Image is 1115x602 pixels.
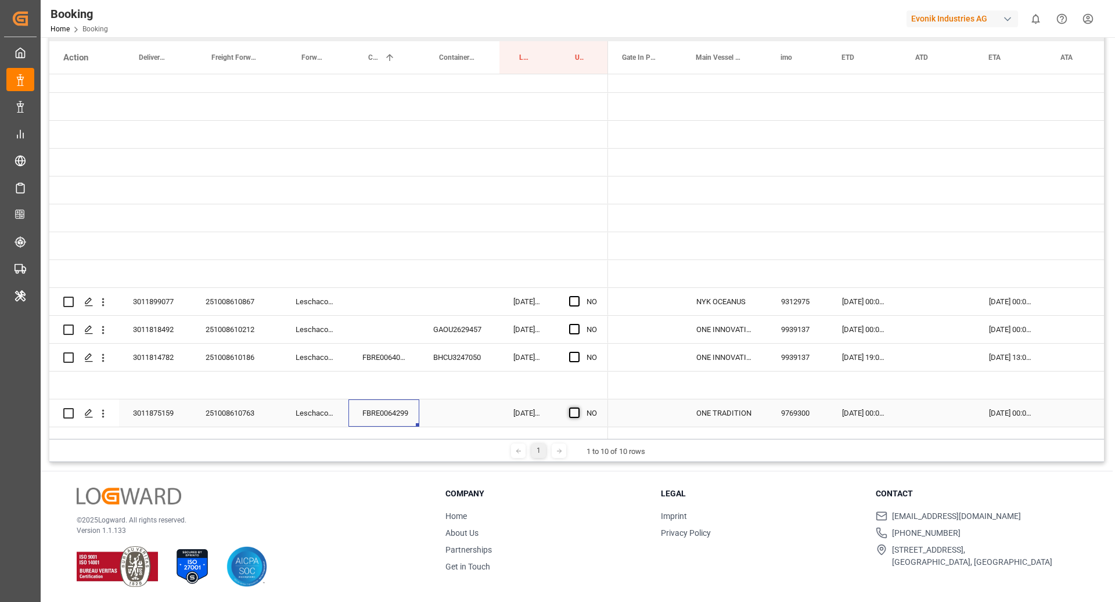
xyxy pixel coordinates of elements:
[587,344,597,371] div: NO
[49,149,608,176] div: Press SPACE to select this row.
[975,316,1047,343] div: [DATE] 00:00:00
[696,53,742,62] span: Main Vessel and Vessel Imo
[439,53,475,62] span: Container No.
[301,53,324,62] span: Forwarder Name
[988,53,1001,62] span: ETA
[828,344,902,371] div: [DATE] 19:00:00
[892,527,961,539] span: [PHONE_NUMBER]
[767,288,828,315] div: 9312975
[77,546,158,587] img: ISO 9001 & ISO 14001 Certification
[975,288,1047,315] div: [DATE] 00:00:00
[119,316,192,343] div: 3011818492
[975,344,1047,371] div: [DATE] 13:00:00
[661,511,687,521] a: Imprint
[419,316,499,343] div: GAOU2629457
[1060,53,1073,62] span: ATA
[192,399,282,427] div: 251008610763
[682,344,767,371] div: ONE INNOVATION
[767,344,828,371] div: 9939137
[192,316,282,343] div: 251008610212
[531,444,546,458] div: 1
[49,344,608,372] div: Press SPACE to select this row.
[828,316,902,343] div: [DATE] 00:00:00
[892,510,1021,522] span: [EMAIL_ADDRESS][DOMAIN_NAME]
[172,546,213,587] img: ISO 27001 Certification
[499,288,555,315] div: [DATE] 05:13:41
[828,399,902,427] div: [DATE] 00:00:00
[828,288,902,315] div: [DATE] 00:00:00
[892,544,1052,568] span: [STREET_ADDRESS], [GEOGRAPHIC_DATA], [GEOGRAPHIC_DATA]
[49,121,608,149] div: Press SPACE to select this row.
[682,399,767,427] div: ONE TRADITION
[915,53,928,62] span: ATD
[226,546,267,587] img: AICPA SOC
[49,316,608,344] div: Press SPACE to select this row.
[445,528,479,538] a: About Us
[49,204,608,232] div: Press SPACE to select this row.
[211,53,257,62] span: Freight Forwarder's Reference No.
[767,316,828,343] div: 9939137
[445,545,492,554] a: Partnerships
[1049,6,1075,32] button: Help Center
[282,344,348,371] div: Leschaco Bremen
[49,399,608,427] div: Press SPACE to select this row.
[119,288,192,315] div: 3011899077
[682,288,767,315] div: NYK OCEANUS
[975,399,1047,427] div: [DATE] 00:00:00
[51,25,70,33] a: Home
[192,344,282,371] div: 251008610186
[445,511,467,521] a: Home
[519,53,531,62] span: Last Opened Date
[282,288,348,315] div: Leschaco Bremen
[49,260,608,288] div: Press SPACE to select this row.
[119,399,192,427] div: 3011875159
[587,316,597,343] div: NO
[348,344,419,371] div: FBRE0064067
[368,53,380,62] span: Carrier Booking No.
[49,93,608,121] div: Press SPACE to select this row.
[445,562,490,571] a: Get in Touch
[1023,6,1049,32] button: show 0 new notifications
[587,400,597,427] div: NO
[767,399,828,427] div: 9769300
[661,528,711,538] a: Privacy Policy
[682,316,767,343] div: ONE INNOVATION
[63,52,88,63] div: Action
[77,525,416,536] p: Version 1.1.133
[49,65,608,93] div: Press SPACE to select this row.
[419,344,499,371] div: BHCU3247050
[192,288,282,315] div: 251008610867
[499,316,555,343] div: [DATE] 08:42:40
[49,372,608,399] div: Press SPACE to select this row.
[661,488,862,500] h3: Legal
[622,53,657,62] span: Gate In POL
[587,446,645,457] div: 1 to 10 of 10 rows
[77,515,416,525] p: © 2025 Logward. All rights reserved.
[587,289,597,315] div: NO
[77,488,181,504] img: Logward Logo
[49,176,608,204] div: Press SPACE to select this row.
[348,399,419,427] div: FBRE0064299
[51,5,108,23] div: Booking
[139,53,167,62] span: Delivery No.
[49,232,608,260] div: Press SPACE to select this row.
[499,344,555,371] div: [DATE] 10:07:45
[282,316,348,343] div: Leschaco Bremen
[119,344,192,371] div: 3011814782
[907,10,1018,27] div: Evonik Industries AG
[841,53,854,62] span: ETD
[445,488,646,500] h3: Company
[282,399,348,427] div: Leschaco Bremen
[499,399,555,427] div: [DATE] 09:44:22
[780,53,792,62] span: imo
[876,488,1077,500] h3: Contact
[575,53,584,62] span: Update Last Opened By
[49,288,608,316] div: Press SPACE to select this row.
[907,8,1023,30] button: Evonik Industries AG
